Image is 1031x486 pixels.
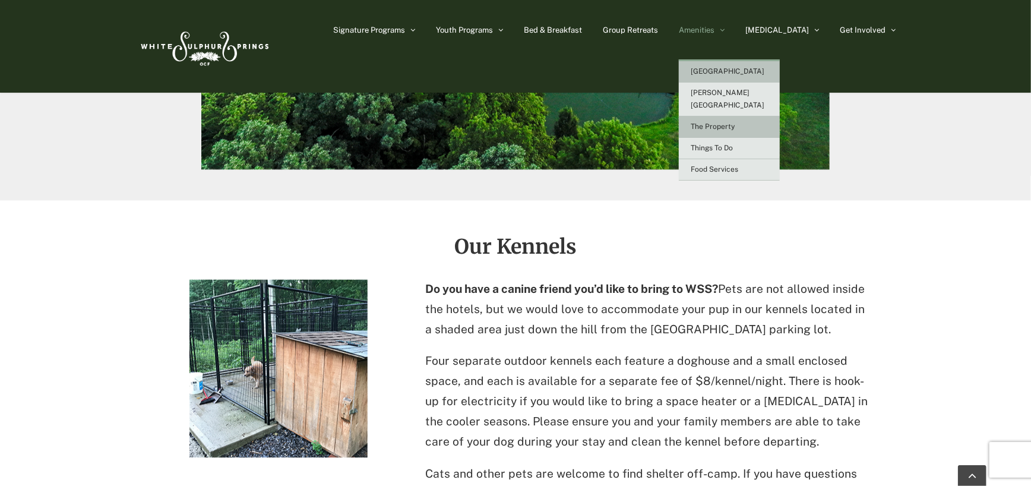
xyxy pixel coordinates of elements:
[691,165,738,173] span: Food Services
[524,26,582,34] span: Bed & Breakfast
[679,159,780,181] a: Food Services
[745,26,809,34] span: [MEDICAL_DATA]
[135,236,896,257] h2: Our Kennels
[691,144,733,152] span: Things To Do
[691,67,764,75] span: [GEOGRAPHIC_DATA]
[436,26,493,34] span: Youth Programs
[691,89,764,109] span: [PERSON_NAME][GEOGRAPHIC_DATA]
[679,61,780,83] a: [GEOGRAPHIC_DATA]
[425,351,869,452] p: Four separate outdoor kennels each feature a doghouse and a small enclosed space, and each is ava...
[840,26,885,34] span: Get Involved
[425,282,718,295] strong: Do you have a canine friend you’d like to bring to WSS?
[691,122,735,131] span: The Property
[333,26,405,34] span: Signature Programs
[603,26,658,34] span: Group Retreats
[425,279,869,339] p: Pets are not allowed inside the hotels, but we would love to accommodate your pup in our kennels ...
[679,116,780,138] a: The Property
[679,138,780,159] a: Things To Do
[679,83,780,116] a: [PERSON_NAME][GEOGRAPHIC_DATA]
[135,18,272,74] img: White Sulphur Springs Logo
[679,26,714,34] span: Amenities
[189,279,368,457] img: dog-kennels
